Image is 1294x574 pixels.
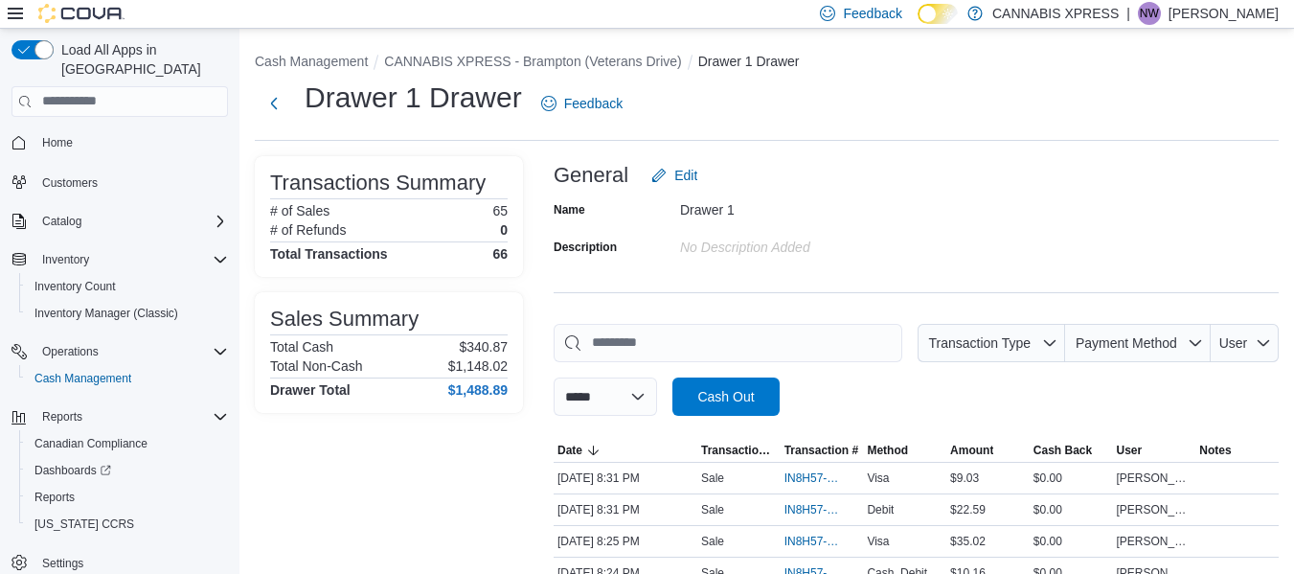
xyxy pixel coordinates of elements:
[784,467,860,490] button: IN8H57-727414
[672,378,780,416] button: Cash Out
[554,240,617,255] label: Description
[992,2,1119,25] p: CANNABIS XPRESS
[270,382,351,398] h4: Drawer Total
[27,432,155,455] a: Canadian Compliance
[4,128,236,156] button: Home
[946,439,1030,462] button: Amount
[1076,335,1177,351] span: Payment Method
[27,275,124,298] a: Inventory Count
[701,471,724,486] p: Sale
[781,439,864,462] button: Transaction #
[554,324,902,362] input: This is a search bar. As you type, the results lower in the page will automatically filter.
[701,534,724,549] p: Sale
[950,534,986,549] span: $35.02
[305,79,522,117] h1: Drawer 1 Drawer
[564,94,623,113] span: Feedback
[27,367,228,390] span: Cash Management
[554,164,628,187] h3: General
[34,130,228,154] span: Home
[867,534,889,549] span: Visa
[384,54,681,69] button: CANNABIS XPRESS - Brampton (Veterans Drive)
[27,459,119,482] a: Dashboards
[270,246,388,262] h4: Total Transactions
[784,502,841,517] span: IN8H57-727413
[42,409,82,425] span: Reports
[34,436,148,451] span: Canadian Compliance
[19,511,236,538] button: [US_STATE] CCRS
[1117,443,1143,458] span: User
[1113,439,1196,462] button: User
[680,195,937,218] div: Drawer 1
[1126,2,1130,25] p: |
[867,502,894,517] span: Debit
[1117,471,1192,486] span: [PERSON_NAME]
[34,172,105,195] a: Customers
[554,202,585,218] label: Name
[918,324,1065,362] button: Transaction Type
[1199,443,1231,458] span: Notes
[701,443,777,458] span: Transaction Type
[950,471,979,486] span: $9.03
[4,168,236,195] button: Customers
[1030,530,1113,553] div: $0.00
[1140,2,1159,25] span: NW
[34,279,116,294] span: Inventory Count
[554,530,697,553] div: [DATE] 8:25 PM
[42,175,98,191] span: Customers
[680,232,937,255] div: No Description added
[34,517,134,532] span: [US_STATE] CCRS
[34,463,111,478] span: Dashboards
[554,467,697,490] div: [DATE] 8:31 PM
[701,502,724,517] p: Sale
[19,430,236,457] button: Canadian Compliance
[644,156,705,195] button: Edit
[270,172,486,195] h3: Transactions Summary
[34,371,131,386] span: Cash Management
[27,513,228,536] span: Washington CCRS
[34,490,75,505] span: Reports
[27,302,228,325] span: Inventory Manager (Classic)
[255,84,293,123] button: Next
[27,302,186,325] a: Inventory Manager (Classic)
[19,300,236,327] button: Inventory Manager (Classic)
[1219,335,1248,351] span: User
[270,339,333,355] h6: Total Cash
[34,170,228,194] span: Customers
[674,166,697,185] span: Edit
[42,135,73,150] span: Home
[459,339,508,355] p: $340.87
[42,214,81,229] span: Catalog
[42,344,99,359] span: Operations
[863,439,946,462] button: Method
[1117,502,1192,517] span: [PERSON_NAME]
[1033,443,1092,458] span: Cash Back
[42,252,89,267] span: Inventory
[34,248,97,271] button: Inventory
[697,387,754,406] span: Cash Out
[270,308,419,331] h3: Sales Summary
[1030,498,1113,521] div: $0.00
[448,358,508,374] p: $1,148.02
[27,486,82,509] a: Reports
[784,471,841,486] span: IN8H57-727414
[697,439,781,462] button: Transaction Type
[843,4,901,23] span: Feedback
[784,498,860,521] button: IN8H57-727413
[27,367,139,390] a: Cash Management
[27,513,142,536] a: [US_STATE] CCRS
[34,131,80,154] a: Home
[784,530,860,553] button: IN8H57-727406
[492,203,508,218] p: 65
[1169,2,1279,25] p: [PERSON_NAME]
[4,208,236,235] button: Catalog
[19,484,236,511] button: Reports
[27,275,228,298] span: Inventory Count
[867,443,908,458] span: Method
[255,52,1279,75] nav: An example of EuiBreadcrumbs
[34,248,228,271] span: Inventory
[554,498,697,521] div: [DATE] 8:31 PM
[270,203,329,218] h6: # of Sales
[4,403,236,430] button: Reports
[554,439,697,462] button: Date
[27,459,228,482] span: Dashboards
